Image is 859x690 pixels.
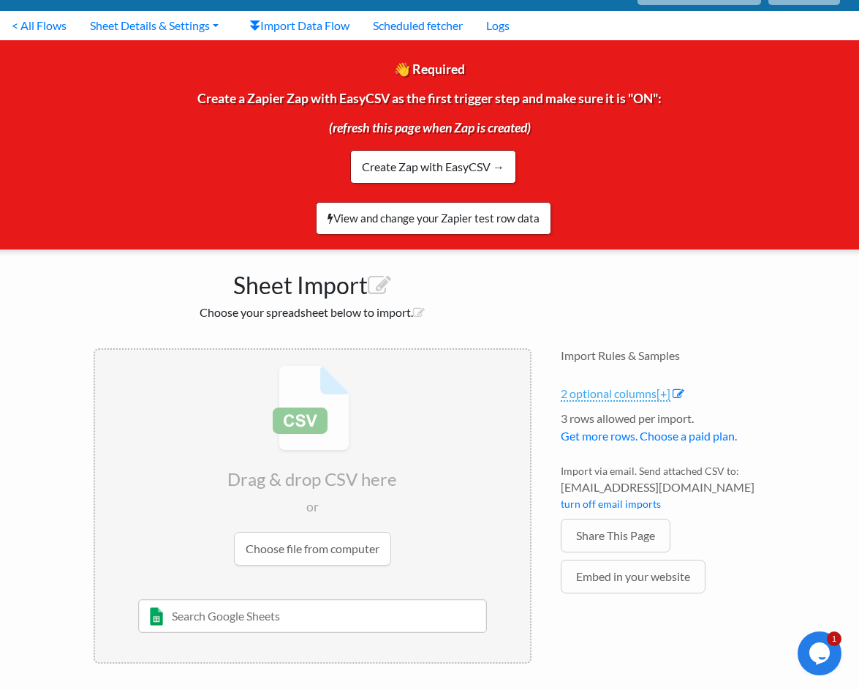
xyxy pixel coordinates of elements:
[138,599,487,633] input: Search Google Sheets
[78,11,230,40] a: Sheet Details & Settings
[197,61,662,170] span: 👋 Required Create a Zapier Zap with EasyCSV as the first trigger step and make sure it is "ON":
[350,150,516,184] a: Create Zap with EasyCSV →
[656,386,670,400] span: [+]
[561,463,765,519] li: Import via email. Send attached CSV to:
[329,120,531,135] i: (refresh this page when Zap is created)
[361,11,474,40] a: Scheduled fetcher
[316,202,551,235] a: View and change your Zapier test row data
[561,348,765,362] h4: Import Rules & Samples
[474,11,521,40] a: Logs
[94,305,532,319] h2: Choose your spreadsheet below to import.
[561,386,670,402] a: 2 optional columns[+]
[561,519,670,552] a: Share This Page
[798,631,844,675] iframe: chat widget
[94,264,532,299] h1: Sheet Import
[561,429,737,443] a: Get more rows. Choose a paid plan.
[561,410,765,452] li: 3 rows allowed per import.
[561,498,661,510] a: turn off email imports
[561,479,765,496] span: [EMAIL_ADDRESS][DOMAIN_NAME]
[561,560,705,593] a: Embed in your website
[238,11,361,40] a: Import Data Flow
